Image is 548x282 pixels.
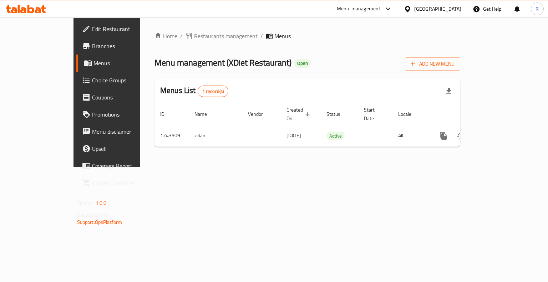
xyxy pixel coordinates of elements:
span: Restaurants management [194,32,258,40]
span: Branches [92,42,159,50]
span: Name [194,110,216,118]
a: Promotions [76,106,165,123]
div: Export file [440,83,457,100]
span: Add New Menu [411,60,455,68]
span: Status [326,110,350,118]
td: - [358,125,392,147]
a: Choice Groups [76,72,165,89]
button: Change Status [452,127,469,144]
td: 1243509 [154,125,189,147]
span: Get support on: [77,210,110,220]
span: Version: [77,198,95,207]
span: 1 record(s) [198,88,228,95]
button: more [435,127,452,144]
a: Support.OpsPlatform [77,217,122,227]
span: R [536,5,539,13]
span: Coverage Report [92,161,159,170]
td: All [392,125,429,147]
a: Menus [76,55,165,72]
span: Created On [286,106,312,123]
th: Actions [429,103,509,125]
span: Active [326,132,345,140]
span: [DATE] [286,131,301,140]
span: Edit Restaurant [92,25,159,33]
a: Upsell [76,140,165,157]
a: Coverage Report [76,157,165,174]
h2: Menus List [160,85,228,97]
span: Menu management ( XDiet Restaurant ) [154,55,291,71]
span: Choice Groups [92,76,159,84]
span: Locale [398,110,421,118]
div: [GEOGRAPHIC_DATA] [414,5,461,13]
div: Total records count [198,86,229,97]
a: Branches [76,37,165,55]
span: Open [294,60,311,66]
div: Open [294,59,311,68]
span: 1.0.0 [96,198,107,207]
span: Vendor [248,110,272,118]
a: Restaurants management [186,32,258,40]
a: Grocery Checklist [76,174,165,191]
span: Promotions [92,110,159,119]
a: Coupons [76,89,165,106]
span: Coupons [92,93,159,102]
nav: breadcrumb [154,32,460,40]
div: Menu-management [337,5,381,13]
span: Menus [93,59,159,67]
a: Home [154,32,177,40]
span: Menus [274,32,291,40]
span: ID [160,110,174,118]
span: Menu disclaimer [92,127,159,136]
td: zidan [189,125,242,147]
li: / [260,32,263,40]
a: Edit Restaurant [76,20,165,37]
span: Start Date [364,106,384,123]
a: Menu disclaimer [76,123,165,140]
table: enhanced table [154,103,509,147]
button: Add New Menu [405,57,460,71]
span: Grocery Checklist [92,179,159,187]
li: / [180,32,183,40]
span: Upsell [92,144,159,153]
